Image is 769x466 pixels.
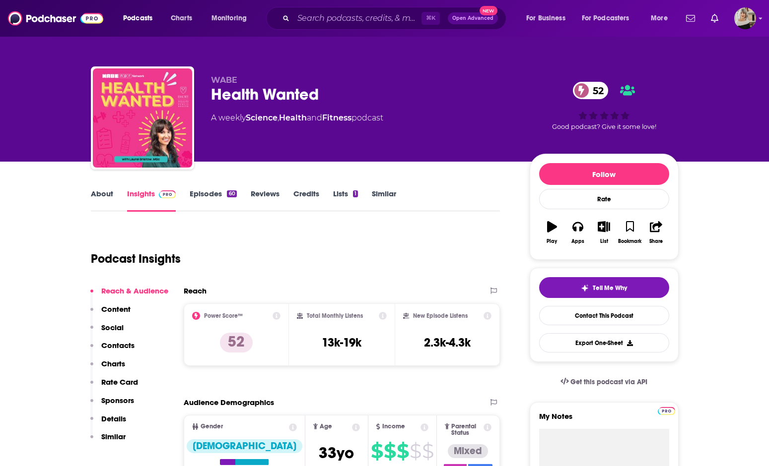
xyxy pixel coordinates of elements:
span: Age [320,423,332,430]
img: tell me why sparkle [581,284,589,292]
h1: Podcast Insights [91,251,181,266]
span: ⌘ K [421,12,440,25]
button: Contacts [90,341,135,359]
button: Sponsors [90,396,134,414]
span: $ [371,443,383,459]
span: Tell Me Why [593,284,627,292]
span: Charts [171,11,192,25]
span: Parental Status [451,423,482,436]
input: Search podcasts, credits, & more... [293,10,421,26]
p: 52 [220,333,253,352]
a: InsightsPodchaser Pro [127,189,176,212]
div: 52Good podcast? Give it some love! [530,75,679,137]
a: Health [279,113,307,122]
div: Share [649,238,663,244]
button: Details [90,414,126,432]
img: Health Wanted [93,68,192,168]
p: Sponsors [101,396,134,405]
span: Gender [201,423,223,430]
label: My Notes [539,411,669,429]
a: Science [246,113,278,122]
button: Charts [90,359,125,377]
button: tell me why sparkleTell Me Why [539,277,669,298]
button: Follow [539,163,669,185]
span: $ [410,443,421,459]
span: For Podcasters [582,11,629,25]
button: Play [539,215,565,250]
h2: New Episode Listens [413,312,468,319]
a: Episodes60 [190,189,236,212]
a: 52 [573,82,609,99]
span: New [480,6,497,15]
span: Monitoring [211,11,247,25]
span: $ [422,443,433,459]
button: Show profile menu [734,7,756,29]
img: User Profile [734,7,756,29]
a: Show notifications dropdown [682,10,699,27]
button: Social [90,323,124,341]
a: Similar [372,189,396,212]
button: Content [90,304,131,323]
div: Apps [571,238,584,244]
div: A weekly podcast [211,112,383,124]
button: Similar [90,432,126,450]
p: Reach & Audience [101,286,168,295]
button: Bookmark [617,215,643,250]
h3: 13k-19k [322,335,361,350]
button: Rate Card [90,377,138,396]
button: open menu [116,10,165,26]
span: Get this podcast via API [570,378,647,386]
div: 60 [227,190,236,197]
p: Contacts [101,341,135,350]
div: Rate [539,189,669,209]
span: and [307,113,322,122]
span: Podcasts [123,11,152,25]
p: Social [101,323,124,332]
button: Export One-Sheet [539,333,669,352]
a: Contact This Podcast [539,306,669,325]
p: Details [101,414,126,423]
h3: 2.3k-4.3k [424,335,471,350]
p: Similar [101,432,126,441]
button: Share [643,215,669,250]
p: Content [101,304,131,314]
div: Bookmark [618,238,641,244]
img: Podchaser - Follow, Share and Rate Podcasts [8,9,103,28]
a: Get this podcast via API [553,370,656,394]
span: $ [384,443,396,459]
span: WABE [211,75,237,85]
button: List [591,215,617,250]
span: More [651,11,668,25]
a: Reviews [251,189,280,212]
h2: Power Score™ [204,312,243,319]
span: Logged in as angelabaggetta [734,7,756,29]
button: open menu [205,10,260,26]
button: open menu [644,10,680,26]
span: Good podcast? Give it some love! [552,123,656,130]
button: open menu [519,10,578,26]
div: Play [547,238,557,244]
a: Show notifications dropdown [707,10,722,27]
a: About [91,189,113,212]
span: 33 yo [319,443,354,463]
h2: Reach [184,286,207,295]
div: Search podcasts, credits, & more... [276,7,516,30]
h2: Total Monthly Listens [307,312,363,319]
div: [DEMOGRAPHIC_DATA] [187,439,302,453]
p: Rate Card [101,377,138,387]
span: , [278,113,279,122]
a: Lists1 [333,189,358,212]
span: Open Advanced [452,16,493,21]
button: Open AdvancedNew [448,12,498,24]
span: Income [382,423,405,430]
h2: Audience Demographics [184,398,274,407]
button: Apps [565,215,591,250]
span: $ [397,443,409,459]
a: Pro website [658,406,675,415]
span: For Business [526,11,565,25]
img: Podchaser Pro [658,407,675,415]
button: open menu [575,10,644,26]
p: Charts [101,359,125,368]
